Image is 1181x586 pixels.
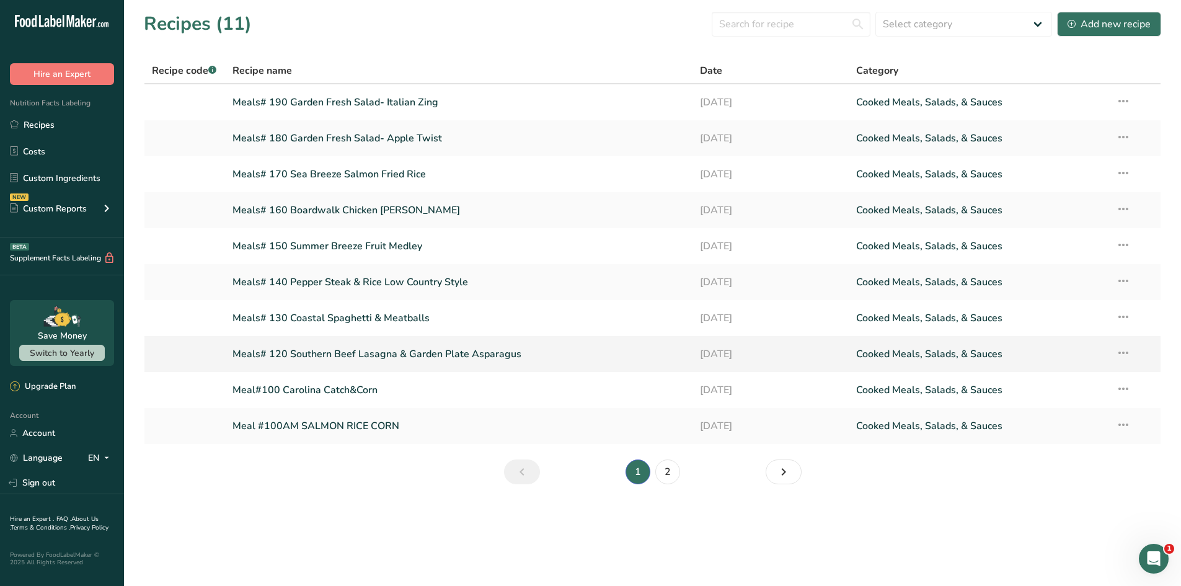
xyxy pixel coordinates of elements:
a: Language [10,447,63,469]
a: Meals# 120 Southern Beef Lasagna & Garden Plate Asparagus [232,341,686,367]
a: Cooked Meals, Salads, & Sauces [856,341,1101,367]
span: Switch to Yearly [30,347,94,359]
a: [DATE] [700,161,841,187]
a: [DATE] [700,89,841,115]
a: Cooked Meals, Salads, & Sauces [856,305,1101,331]
a: [DATE] [700,305,841,331]
a: [DATE] [700,377,841,403]
a: Meals# 130 Coastal Spaghetti & Meatballs [232,305,686,331]
a: Meal #100AM SALMON RICE CORN [232,413,686,439]
a: FAQ . [56,515,71,523]
a: Cooked Meals, Salads, & Sauces [856,233,1101,259]
a: Terms & Conditions . [11,523,70,532]
button: Hire an Expert [10,63,114,85]
a: Meals# 140 Pepper Steak & Rice Low Country Style [232,269,686,295]
div: NEW [10,193,29,201]
a: Cooked Meals, Salads, & Sauces [856,377,1101,403]
a: [DATE] [700,233,841,259]
a: [DATE] [700,413,841,439]
a: About Us . [10,515,99,532]
iframe: Intercom live chat [1139,544,1169,574]
a: Cooked Meals, Salads, & Sauces [856,413,1101,439]
a: Page 2. [655,459,680,484]
h1: Recipes (11) [144,10,252,38]
span: Recipe code [152,64,216,78]
a: Cooked Meals, Salads, & Sauces [856,161,1101,187]
button: Add new recipe [1057,12,1161,37]
input: Search for recipe [712,12,870,37]
a: Previous page [504,459,540,484]
div: Save Money [38,329,87,342]
a: Meals# 180 Garden Fresh Salad- Apple Twist [232,125,686,151]
a: Cooked Meals, Salads, & Sauces [856,197,1101,223]
div: Add new recipe [1068,17,1151,32]
div: EN [88,451,114,466]
span: Category [856,63,898,78]
a: [DATE] [700,269,841,295]
a: Next page [766,459,802,484]
span: Recipe name [232,63,292,78]
span: Date [700,63,722,78]
a: [DATE] [700,125,841,151]
a: Meals# 150 Summer Breeze Fruit Medley [232,233,686,259]
a: Meal#100 Carolina Catch&Corn [232,377,686,403]
a: Hire an Expert . [10,515,54,523]
a: [DATE] [700,197,841,223]
div: Custom Reports [10,202,87,215]
a: [DATE] [700,341,841,367]
div: BETA [10,243,29,251]
a: Privacy Policy [70,523,108,532]
a: Cooked Meals, Salads, & Sauces [856,89,1101,115]
span: 1 [1164,544,1174,554]
div: Powered By FoodLabelMaker © 2025 All Rights Reserved [10,551,114,566]
a: Meals# 170 Sea Breeze Salmon Fried Rice [232,161,686,187]
button: Switch to Yearly [19,345,105,361]
a: Cooked Meals, Salads, & Sauces [856,269,1101,295]
a: Cooked Meals, Salads, & Sauces [856,125,1101,151]
a: Meals# 190 Garden Fresh Salad- Italian Zing [232,89,686,115]
a: Meals# 160 Boardwalk Chicken [PERSON_NAME] [232,197,686,223]
div: Upgrade Plan [10,381,76,393]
